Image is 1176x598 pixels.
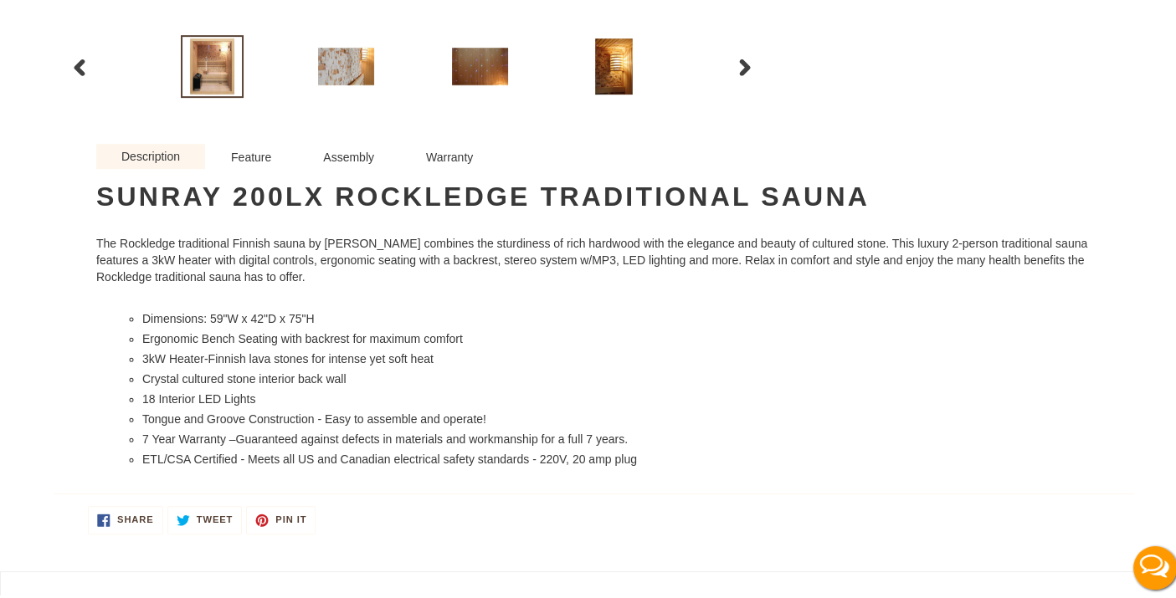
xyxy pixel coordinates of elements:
span: Tweet [197,512,234,521]
a: Feature [205,141,297,167]
li: Dimensions: 59"W x 42"D x 75"H [142,307,1126,324]
span: Pin it [275,512,306,521]
a: Assembly [297,141,400,167]
h2: SUNRAY 200LX ROCKLEDGE TRADITIONAL SAUNA [96,178,1126,208]
li: ETL/CSA Certified - Meets all US and Canadian electrical safety standards - 220V, 20 amp plug [142,447,1126,464]
li: Tongue and Groove Construction - Easy to assemble and operate! [142,407,1126,424]
a: Description [96,141,205,166]
li: 7 Year Warranty –Guaranteed against defects in materials and workmanship for a full 7 years. [142,427,1126,444]
li: 18 Interior LED Lights [142,387,1126,404]
span: Share [117,512,154,521]
li: Crystal cultured stone interior back wall [142,367,1126,384]
img: Load image into Gallery viewer, SunRay 200LX Rockledge 2-Person Indoor Traditional Sauna [315,32,377,95]
img: Load image into Gallery viewer, SunRay 200LX Rockledge 2-Person Indoor Traditional Sauna [449,32,511,95]
img: Load image into Gallery viewer, SunRay 200LX Rockledge 2-Person Indoor Traditional Sauna [181,32,244,95]
span: The Rockledge traditional Finnish sauna by [PERSON_NAME] combines the sturdiness of rich hardwood... [96,233,1087,280]
img: Load image into Gallery viewer, SunRay 200LX Rockledge 2-Person Indoor Traditional Sauna [583,32,645,95]
li: Ergonomic Bench Seating with backrest for maximum comfort [142,327,1126,344]
li: 3kW Heater-Finnish lava stones for intense yet soft heat [142,347,1126,364]
a: Warranty [400,141,499,167]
